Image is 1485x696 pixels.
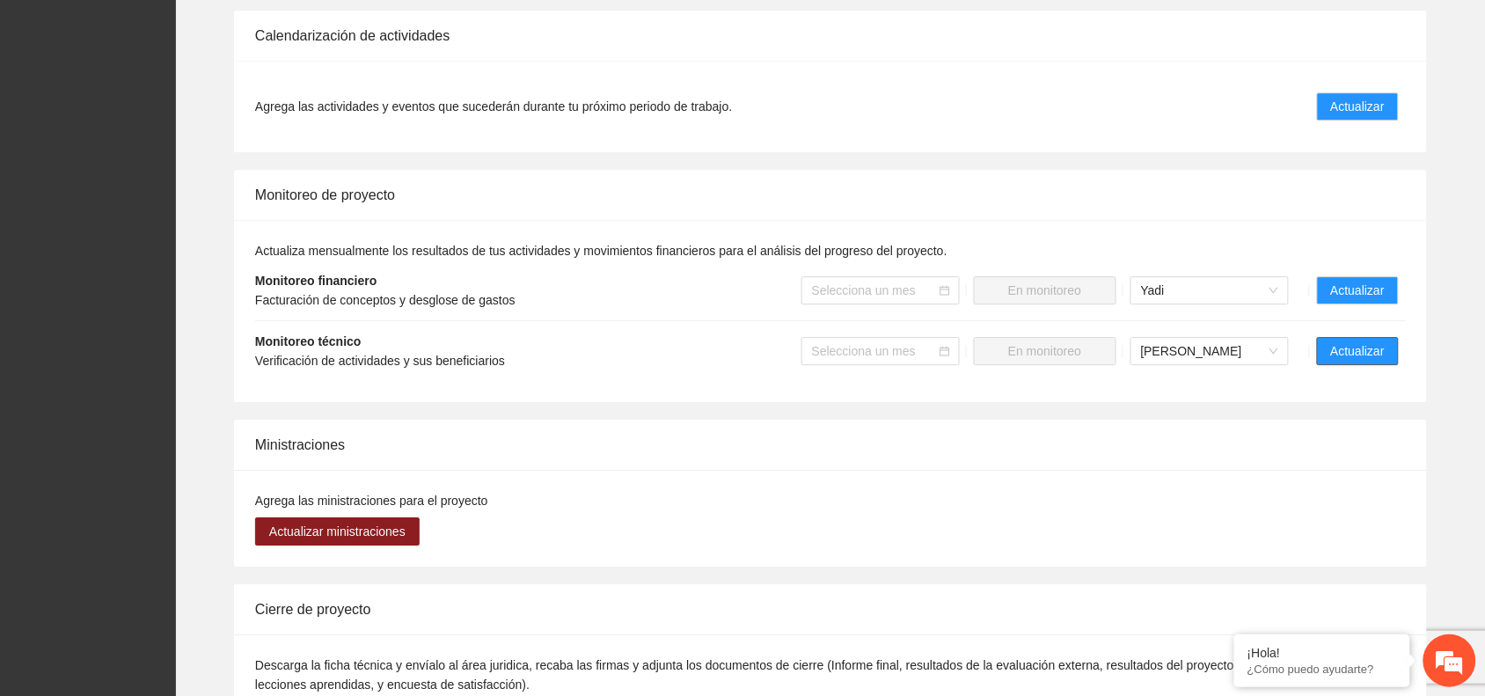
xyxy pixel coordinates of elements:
[940,346,950,356] span: calendar
[1247,646,1397,660] div: ¡Hola!
[1141,277,1278,304] span: Yadi
[255,420,1406,470] div: Ministraciones
[1317,92,1399,121] button: Actualizar
[9,480,335,542] textarea: Escriba su mensaje y pulse “Intro”
[255,334,362,348] strong: Monitoreo técnico
[289,9,331,51] div: Minimizar ventana de chat en vivo
[102,235,243,413] span: Estamos en línea.
[255,274,377,288] strong: Monitoreo financiero
[255,244,947,258] span: Actualiza mensualmente los resultados de tus actividades y movimientos financieros para el anális...
[1331,341,1385,361] span: Actualizar
[255,658,1379,692] span: Descarga la ficha técnica y envíalo al área juridica, recaba las firmas y adjunta los documentos ...
[1141,338,1278,364] span: Cassandra
[255,517,420,546] button: Actualizar ministraciones
[255,97,732,116] span: Agrega las actividades y eventos que sucederán durante tu próximo periodo de trabajo.
[255,354,505,368] span: Verificación de actividades y sus beneficiarios
[255,584,1406,634] div: Cierre de proyecto
[1331,281,1385,300] span: Actualizar
[255,494,488,508] span: Agrega las ministraciones para el proyecto
[1317,337,1399,365] button: Actualizar
[1317,276,1399,304] button: Actualizar
[91,90,296,113] div: Chatee con nosotros ahora
[1247,663,1397,676] p: ¿Cómo puedo ayudarte?
[255,11,1406,61] div: Calendarización de actividades
[940,285,950,296] span: calendar
[255,170,1406,220] div: Monitoreo de proyecto
[1331,97,1385,116] span: Actualizar
[269,522,406,541] span: Actualizar ministraciones
[255,524,420,538] a: Actualizar ministraciones
[255,293,516,307] span: Facturación de conceptos y desglose de gastos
